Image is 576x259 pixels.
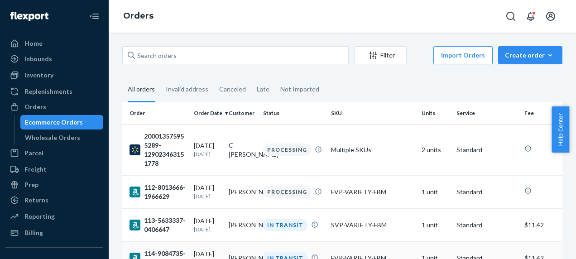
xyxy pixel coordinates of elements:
[166,77,208,101] div: Invalid address
[418,124,453,175] td: 2 units
[5,52,103,66] a: Inbounds
[194,150,221,158] p: [DATE]
[229,109,256,117] div: Customer
[433,46,493,64] button: Import Orders
[225,175,260,208] td: [PERSON_NAME]
[331,221,414,230] div: SVP-VARIETY-FBM
[85,7,103,25] button: Close Navigation
[259,102,327,124] th: Status
[5,36,103,51] a: Home
[5,146,103,160] a: Parcel
[521,102,575,124] th: Fee
[225,208,260,241] td: [PERSON_NAME]
[498,46,562,64] button: Create order
[194,225,221,233] p: [DATE]
[24,180,38,189] div: Prep
[24,39,43,48] div: Home
[116,3,161,29] ol: breadcrumbs
[327,102,418,124] th: SKU
[257,77,269,101] div: Late
[456,221,517,230] p: Standard
[194,216,221,233] div: [DATE]
[20,6,38,14] span: Chat
[327,124,418,175] td: Multiple SKUs
[130,132,187,168] div: 200013575955289-129023463151778
[5,193,103,207] a: Returns
[552,106,569,153] button: Help Center
[24,54,52,63] div: Inbounds
[24,102,46,111] div: Orders
[128,77,155,102] div: All orders
[456,187,517,197] p: Standard
[263,186,311,198] div: PROCESSING
[24,228,43,237] div: Billing
[24,87,72,96] div: Replenishments
[130,183,187,201] div: 112-8013666-1966629
[522,7,540,25] button: Open notifications
[20,115,104,129] a: Ecommerce Orders
[190,102,225,124] th: Order Date
[20,130,104,145] a: Wholesale Orders
[25,133,80,142] div: Wholesale Orders
[225,124,260,175] td: C [PERSON_NAME]
[5,162,103,177] a: Freight
[521,208,575,241] td: $11.42
[194,183,221,200] div: [DATE]
[5,209,103,224] a: Reporting
[122,102,190,124] th: Order
[354,46,407,64] button: Filter
[5,225,103,240] a: Billing
[24,149,43,158] div: Parcel
[542,7,560,25] button: Open account menu
[194,141,221,158] div: [DATE]
[122,46,349,64] input: Search orders
[5,84,103,99] a: Replenishments
[24,212,55,221] div: Reporting
[263,219,307,231] div: IN TRANSIT
[130,216,187,234] div: 113-5633337-0406647
[219,77,246,101] div: Canceled
[24,196,48,205] div: Returns
[123,11,154,21] a: Orders
[502,7,520,25] button: Open Search Box
[10,12,48,21] img: Flexport logo
[263,144,311,156] div: PROCESSING
[24,71,53,80] div: Inventory
[355,51,406,60] div: Filter
[456,145,517,154] p: Standard
[25,118,83,127] div: Ecommerce Orders
[331,187,414,197] div: FVP-VARIETY-FBM
[418,175,453,208] td: 1 unit
[194,192,221,200] p: [DATE]
[5,68,103,82] a: Inventory
[418,208,453,241] td: 1 unit
[453,102,521,124] th: Service
[280,77,319,101] div: Not Imported
[5,177,103,192] a: Prep
[418,102,453,124] th: Units
[5,100,103,114] a: Orders
[505,51,556,60] div: Create order
[24,165,47,174] div: Freight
